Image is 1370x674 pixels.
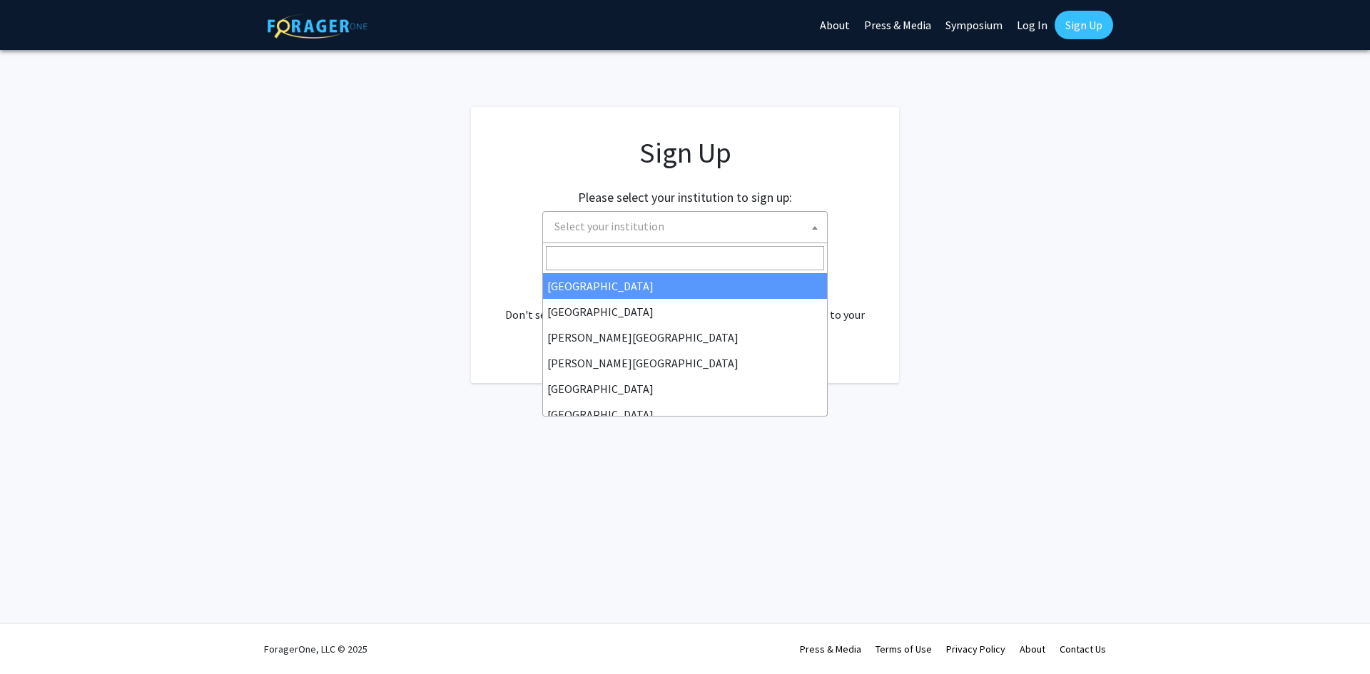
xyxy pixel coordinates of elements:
[11,610,61,663] iframe: Chat
[499,272,871,340] div: Already have an account? . Don't see your institution? about bringing ForagerOne to your institut...
[543,402,827,427] li: [GEOGRAPHIC_DATA]
[499,136,871,170] h1: Sign Up
[946,643,1005,655] a: Privacy Policy
[554,219,664,233] span: Select your institution
[578,190,792,205] h2: Please select your institution to sign up:
[1020,643,1045,655] a: About
[543,299,827,325] li: [GEOGRAPHIC_DATA]
[1060,643,1106,655] a: Contact Us
[549,212,827,241] span: Select your institution
[542,211,828,243] span: Select your institution
[1055,11,1113,39] a: Sign Up
[546,246,824,270] input: Search
[876,643,932,655] a: Terms of Use
[543,376,827,402] li: [GEOGRAPHIC_DATA]
[268,14,367,39] img: ForagerOne Logo
[800,643,861,655] a: Press & Media
[543,273,827,299] li: [GEOGRAPHIC_DATA]
[264,624,367,674] div: ForagerOne, LLC © 2025
[543,350,827,376] li: [PERSON_NAME][GEOGRAPHIC_DATA]
[543,325,827,350] li: [PERSON_NAME][GEOGRAPHIC_DATA]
